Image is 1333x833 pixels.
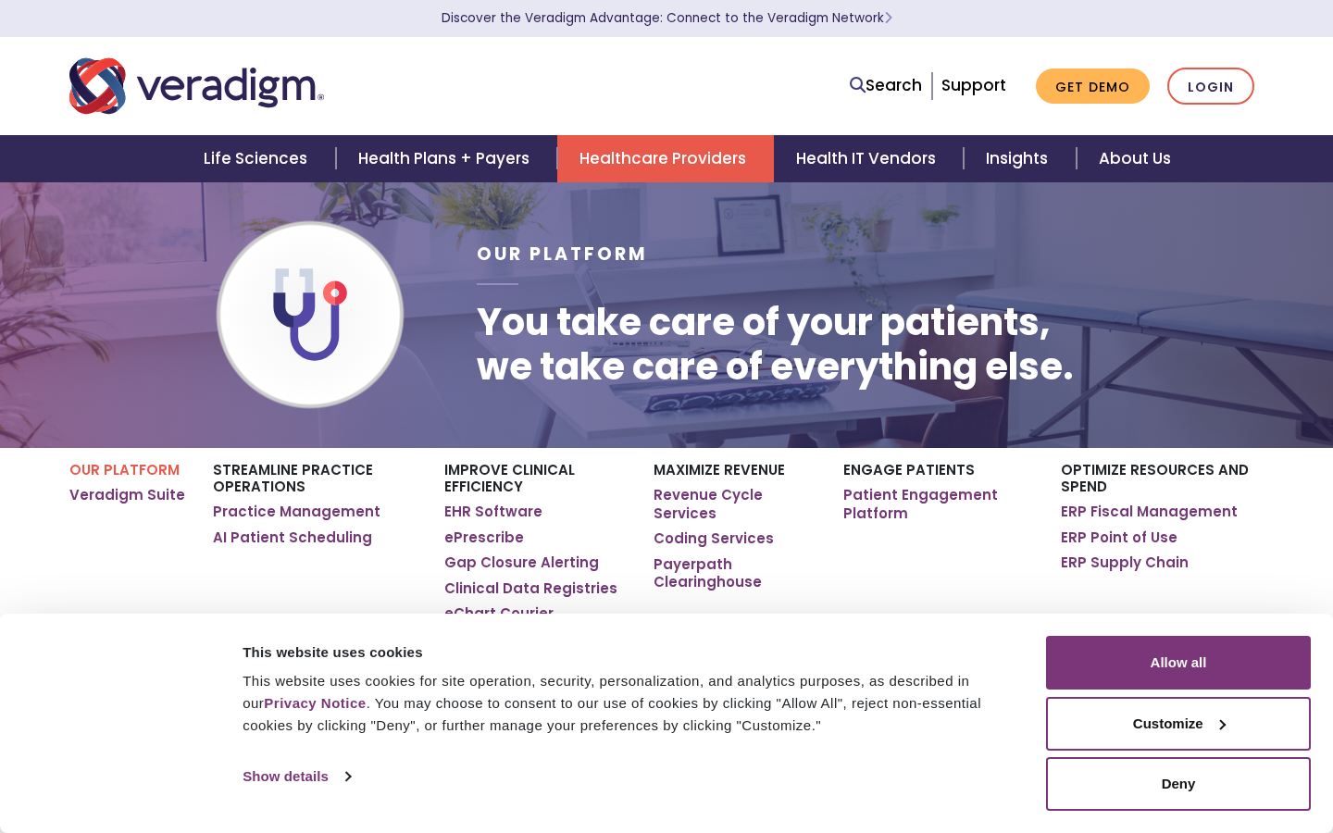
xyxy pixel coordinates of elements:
[444,579,617,598] a: Clinical Data Registries
[1061,553,1189,572] a: ERP Supply Chain
[477,242,648,267] span: Our Platform
[243,670,1025,737] div: This website uses cookies for site operation, security, personalization, and analytics purposes, ...
[1046,757,1311,811] button: Deny
[336,135,557,182] a: Health Plans + Payers
[774,135,964,182] a: Health IT Vendors
[213,528,372,547] a: AI Patient Scheduling
[654,486,816,522] a: Revenue Cycle Services
[243,641,1025,664] div: This website uses cookies
[477,300,1074,389] h1: You take care of your patients, we take care of everything else.
[213,503,380,521] a: Practice Management
[444,604,554,623] a: eChart Courier
[557,135,774,182] a: Healthcare Providers
[1036,68,1150,105] a: Get Demo
[1046,636,1311,690] button: Allow all
[181,135,335,182] a: Life Sciences
[444,503,542,521] a: EHR Software
[264,695,366,711] a: Privacy Notice
[843,486,1033,522] a: Patient Engagement Platform
[69,486,185,504] a: Veradigm Suite
[850,73,922,98] a: Search
[1077,135,1193,182] a: About Us
[444,553,599,572] a: Gap Closure Alerting
[444,528,524,547] a: ePrescribe
[69,56,324,117] img: Veradigm logo
[884,9,892,27] span: Learn More
[654,529,774,548] a: Coding Services
[654,555,816,591] a: Payerpath Clearinghouse
[1061,503,1238,521] a: ERP Fiscal Management
[1167,68,1254,106] a: Login
[442,9,892,27] a: Discover the Veradigm Advantage: Connect to the Veradigm NetworkLearn More
[1061,528,1177,547] a: ERP Point of Use
[243,763,350,790] a: Show details
[964,135,1076,182] a: Insights
[1046,697,1311,751] button: Customize
[941,74,1006,96] a: Support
